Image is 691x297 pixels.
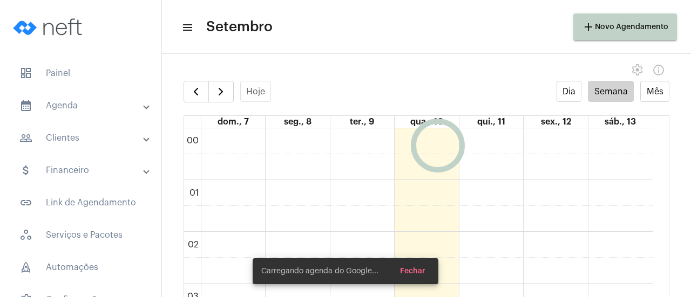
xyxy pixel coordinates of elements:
[11,222,151,248] span: Serviços e Pacotes
[19,229,32,241] span: sidenav icon
[206,18,273,36] span: Setembro
[187,188,201,198] div: 01
[9,5,90,49] img: logo-neft-novo-2.png
[573,13,677,40] button: Novo Agendamento
[652,64,665,77] mat-icon: Info
[391,261,434,281] button: Fechar
[539,116,573,128] a: 12 de setembro de 2025
[582,23,668,31] span: Novo Agendamento
[186,240,201,250] div: 02
[6,157,161,183] mat-expansion-panel-header: sidenav iconFinanceiro
[19,196,32,209] mat-icon: sidenav icon
[557,81,582,102] button: Dia
[400,267,425,275] span: Fechar
[602,116,638,128] a: 13 de setembro de 2025
[348,116,376,128] a: 9 de setembro de 2025
[184,81,209,102] button: Semana Anterior
[475,116,507,128] a: 11 de setembro de 2025
[648,59,669,81] button: Info
[19,164,144,177] mat-panel-title: Financeiro
[282,116,314,128] a: 8 de setembro de 2025
[19,164,32,177] mat-icon: sidenav icon
[181,21,192,34] mat-icon: sidenav icon
[11,254,151,280] span: Automações
[631,64,643,77] span: settings
[208,81,234,102] button: Próximo Semana
[19,261,32,274] span: sidenav icon
[11,190,151,216] span: Link de Agendamento
[408,116,445,128] a: 10 de setembro de 2025
[640,81,669,102] button: Mês
[588,81,634,102] button: Semana
[626,59,648,81] button: settings
[215,116,251,128] a: 7 de setembro de 2025
[6,125,161,151] mat-expansion-panel-header: sidenav iconClientes
[185,136,201,146] div: 00
[19,67,32,80] span: sidenav icon
[19,132,144,144] mat-panel-title: Clientes
[19,132,32,144] mat-icon: sidenav icon
[240,81,272,102] button: Hoje
[261,266,378,277] span: Carregando agenda do Google...
[582,20,595,33] mat-icon: add
[11,60,151,86] span: Painel
[19,99,32,112] mat-icon: sidenav icon
[19,99,144,112] mat-panel-title: Agenda
[6,93,161,119] mat-expansion-panel-header: sidenav iconAgenda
